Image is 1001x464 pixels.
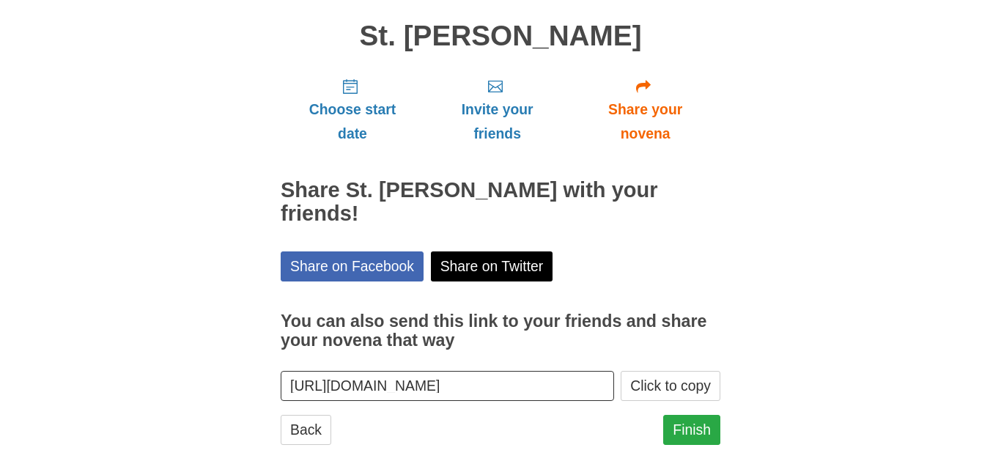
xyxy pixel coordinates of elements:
[621,371,720,401] button: Click to copy
[281,179,720,226] h2: Share St. [PERSON_NAME] with your friends!
[281,66,424,153] a: Choose start date
[281,415,331,445] a: Back
[570,66,720,153] a: Share your novena
[281,21,720,52] h1: St. [PERSON_NAME]
[281,312,720,350] h3: You can also send this link to your friends and share your novena that way
[439,97,555,146] span: Invite your friends
[295,97,410,146] span: Choose start date
[585,97,706,146] span: Share your novena
[424,66,570,153] a: Invite your friends
[281,251,424,281] a: Share on Facebook
[431,251,553,281] a: Share on Twitter
[663,415,720,445] a: Finish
